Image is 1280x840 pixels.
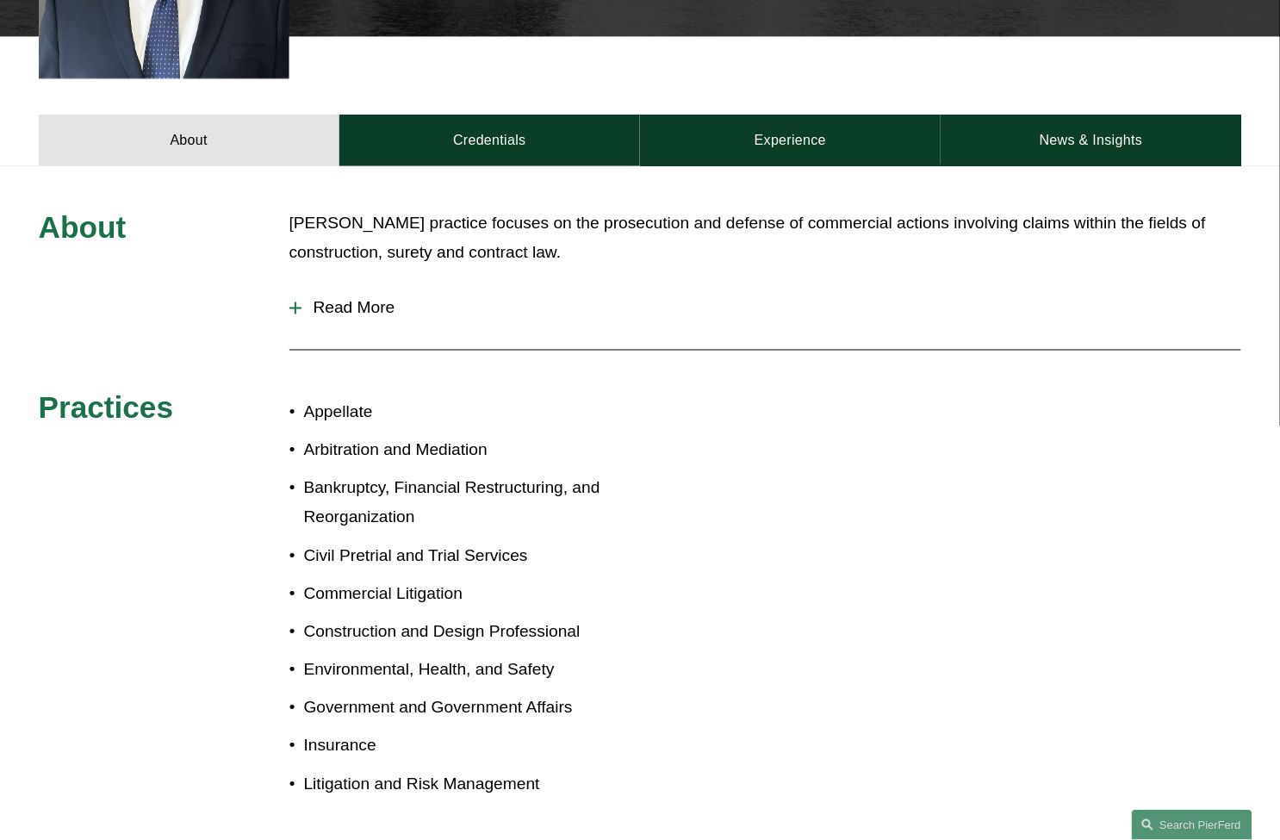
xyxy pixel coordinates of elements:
[39,391,174,425] span: Practices
[941,115,1241,166] a: News & Insights
[301,299,1242,318] span: Read More
[39,210,127,244] span: About
[304,398,640,428] p: Appellate
[339,115,640,166] a: Credentials
[304,618,640,648] p: Construction and Design Professional
[1132,810,1252,840] a: Search this site
[304,656,640,686] p: Environmental, Health, and Safety
[289,286,1242,331] button: Read More
[640,115,941,166] a: Experience
[39,115,339,166] a: About
[304,436,640,466] p: Arbitration and Mediation
[304,580,640,610] p: Commercial Litigation
[304,694,640,724] p: Government and Government Affairs
[304,474,640,533] p: Bankruptcy, Financial Restructuring, and Reorganization
[304,770,640,800] p: Litigation and Risk Management
[304,542,640,572] p: Civil Pretrial and Trial Services
[289,208,1242,268] p: [PERSON_NAME] practice focuses on the prosecution and defense of commercial actions involving cla...
[304,731,640,762] p: Insurance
